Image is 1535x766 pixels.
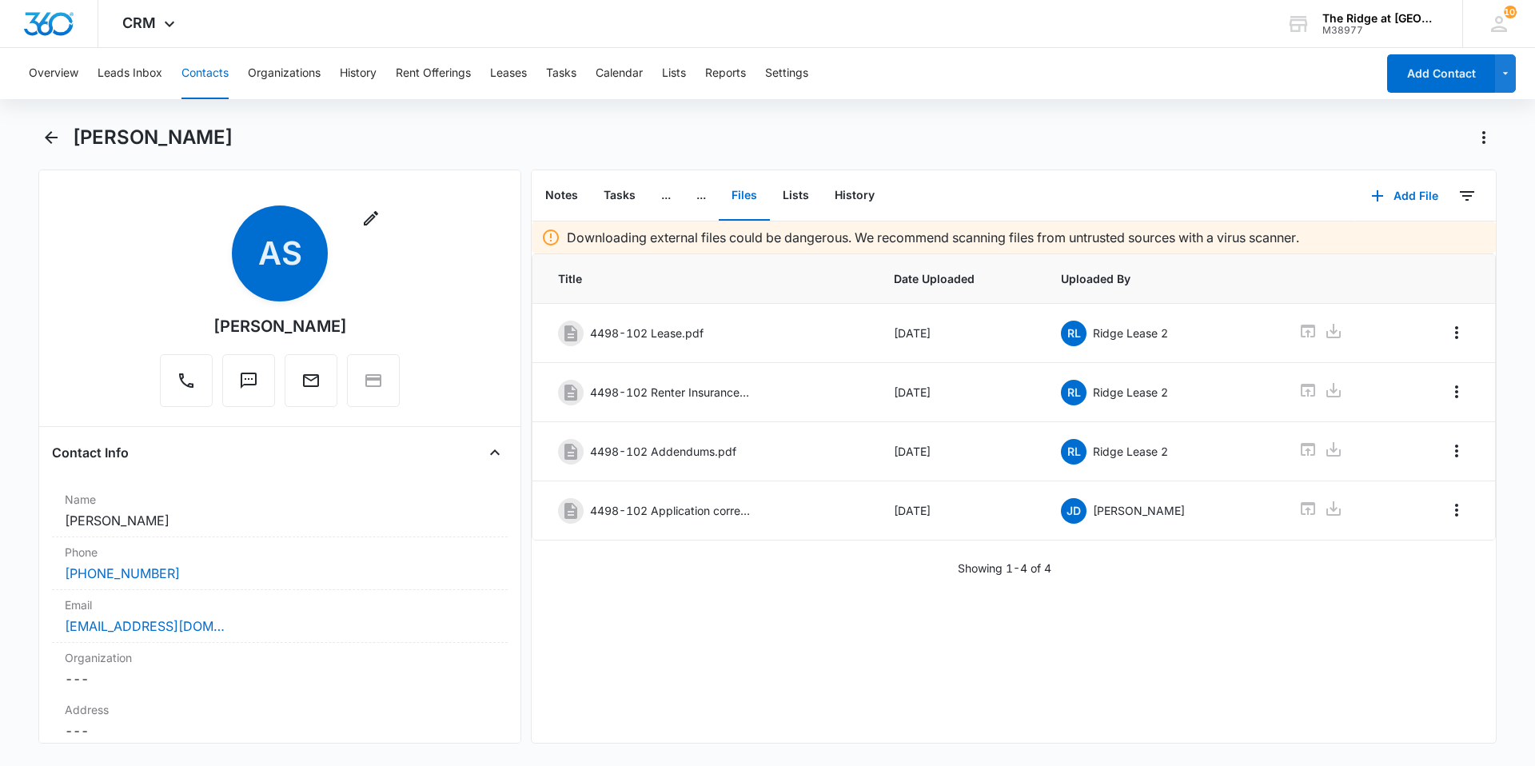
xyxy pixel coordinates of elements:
button: Rent Offerings [396,48,471,99]
button: Add Contact [1387,54,1495,93]
button: Overview [29,48,78,99]
label: Name [65,491,495,508]
div: Phone[PHONE_NUMBER] [52,537,508,590]
button: Leads Inbox [98,48,162,99]
label: Email [65,596,495,613]
td: [DATE] [875,363,1043,422]
span: CRM [122,14,156,31]
a: Text [222,379,275,393]
span: RL [1061,321,1086,346]
p: Ridge Lease 2 [1093,443,1168,460]
button: ... [648,171,684,221]
a: Call [160,379,213,393]
button: Add File [1355,177,1454,215]
span: Title [558,270,855,287]
a: [EMAIL_ADDRESS][DOMAIN_NAME] [65,616,225,636]
button: Email [285,354,337,407]
div: Organization--- [52,643,508,695]
p: Ridge Lease 2 [1093,325,1168,341]
p: 4498-102 Application corrections.pdf [590,502,750,519]
h4: Contact Info [52,443,129,462]
dd: --- [65,669,495,688]
p: [PERSON_NAME] [1093,502,1185,519]
button: Tasks [546,48,576,99]
button: Text [222,354,275,407]
div: [PERSON_NAME] [213,314,347,338]
label: Address [65,701,495,718]
span: RL [1061,380,1086,405]
div: account name [1322,12,1439,25]
button: Notes [532,171,591,221]
span: AS [232,205,328,301]
h1: [PERSON_NAME] [73,126,233,150]
button: Overflow Menu [1444,497,1469,523]
span: Uploaded By [1061,270,1260,287]
dd: --- [65,721,495,740]
p: Showing 1-4 of 4 [958,560,1051,576]
button: Tasks [591,171,648,221]
p: Downloading external files could be dangerous. We recommend scanning files from untrusted sources... [567,228,1299,247]
button: Organizations [248,48,321,99]
button: Overflow Menu [1444,320,1469,345]
button: Call [160,354,213,407]
button: Settings [765,48,808,99]
div: Address--- [52,695,508,748]
span: Date Uploaded [894,270,1023,287]
td: [DATE] [875,304,1043,363]
button: ... [684,171,719,221]
button: Overflow Menu [1444,438,1469,464]
button: Calendar [596,48,643,99]
button: History [822,171,887,221]
button: Filters [1454,183,1480,209]
span: RL [1061,439,1086,465]
p: Ridge Lease 2 [1093,384,1168,401]
button: Leases [490,48,527,99]
td: [DATE] [875,481,1043,541]
a: Email [285,379,337,393]
p: 4498-102 Addendums.pdf [590,443,736,460]
td: [DATE] [875,422,1043,481]
button: Lists [662,48,686,99]
dd: [PERSON_NAME] [65,511,495,530]
p: 4498-102 Lease.pdf [590,325,704,341]
p: 4498-102 Renter Insurance.pdf [590,384,750,401]
label: Organization [65,649,495,666]
div: account id [1322,25,1439,36]
button: Files [719,171,770,221]
button: Actions [1471,125,1497,150]
button: Back [38,125,63,150]
button: Lists [770,171,822,221]
div: Email[EMAIL_ADDRESS][DOMAIN_NAME] [52,590,508,643]
a: [PHONE_NUMBER] [65,564,180,583]
button: Close [482,440,508,465]
div: notifications count [1504,6,1517,18]
div: Name[PERSON_NAME] [52,485,508,537]
button: Overflow Menu [1444,379,1469,405]
button: Reports [705,48,746,99]
span: 101 [1504,6,1517,18]
button: History [340,48,377,99]
button: Contacts [181,48,229,99]
label: Phone [65,544,495,561]
span: JD [1061,498,1086,524]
